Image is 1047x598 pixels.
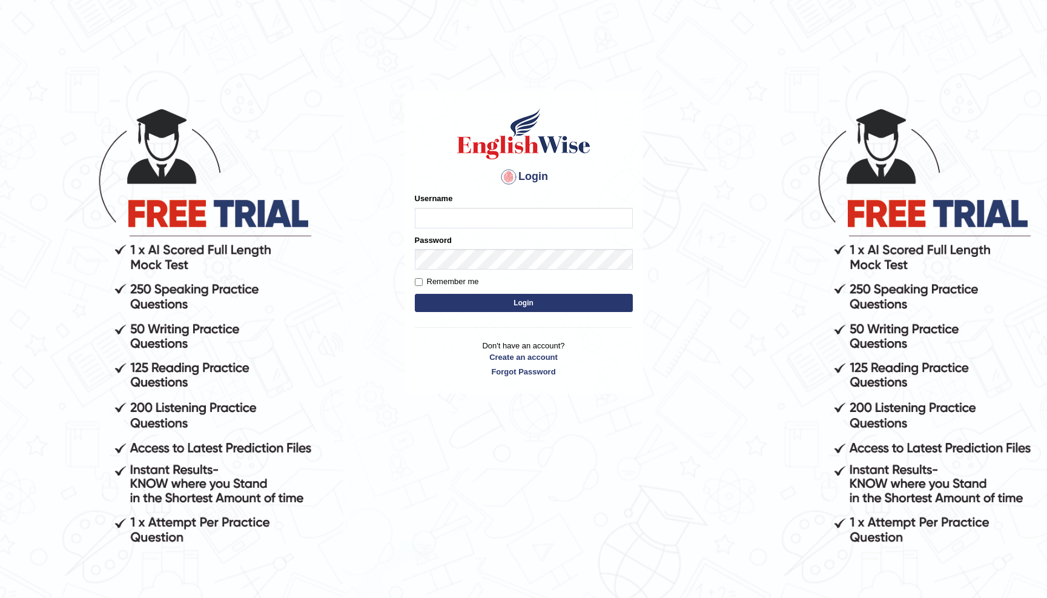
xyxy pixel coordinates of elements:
a: Create an account [415,351,633,363]
img: Logo of English Wise sign in for intelligent practice with AI [455,107,593,161]
label: Password [415,234,452,246]
p: Don't have an account? [415,340,633,377]
input: Remember me [415,278,423,286]
label: Remember me [415,276,479,288]
h4: Login [415,167,633,187]
button: Login [415,294,633,312]
label: Username [415,193,453,204]
a: Forgot Password [415,366,633,377]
